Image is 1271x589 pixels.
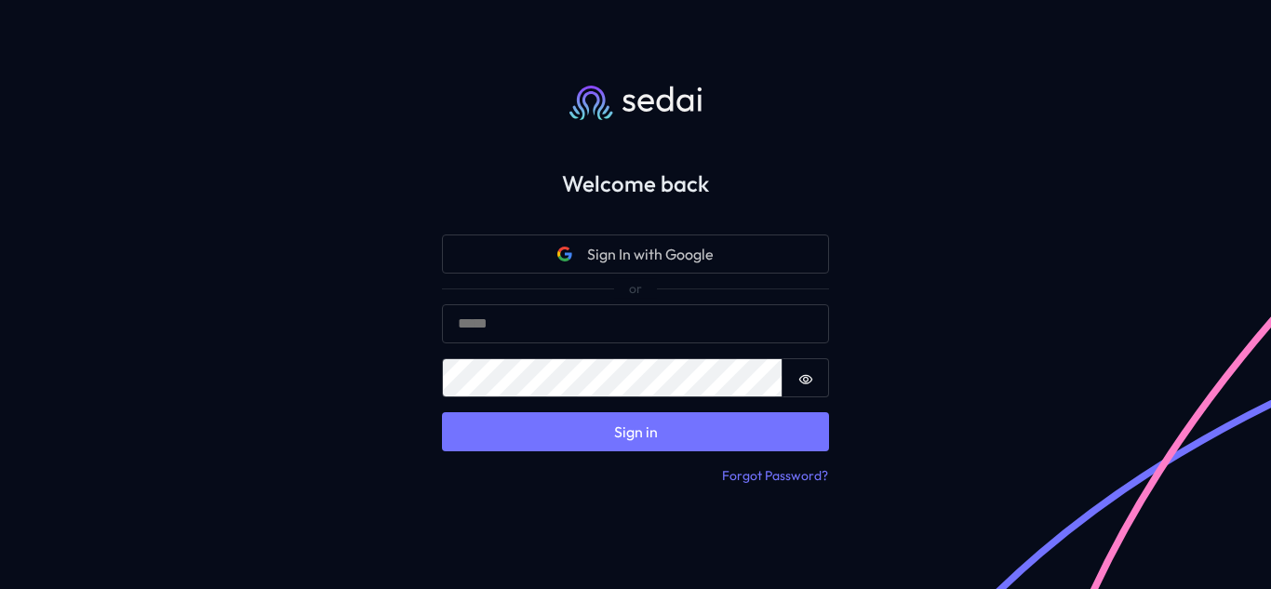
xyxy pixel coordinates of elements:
[721,466,829,487] button: Forgot Password?
[442,412,829,451] button: Sign in
[442,234,829,274] button: Google iconSign In with Google
[412,170,859,197] h2: Welcome back
[587,243,714,265] span: Sign In with Google
[557,247,572,261] svg: Google icon
[783,358,829,397] button: Show password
